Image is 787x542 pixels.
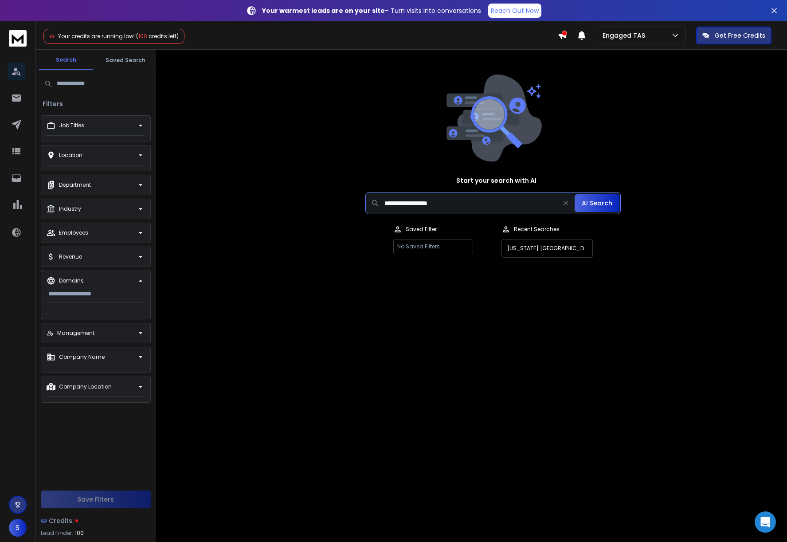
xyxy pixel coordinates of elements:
[59,122,84,129] p: Job Titles
[39,51,93,70] button: Search
[39,99,67,108] h3: Filters
[58,32,135,40] span: Your credits are running low!
[98,51,153,69] button: Saved Search
[75,530,84,537] span: 100
[696,27,771,44] button: Get Free Credits
[262,6,385,15] strong: Your warmest leads are on your site
[49,516,74,525] span: Credits:
[41,530,73,537] p: Lead Finder:
[9,519,27,537] button: S
[575,194,619,212] button: AI Search
[59,229,88,236] p: Employees
[755,511,776,533] div: Open Intercom Messenger
[59,353,105,361] p: Company Name
[488,4,541,18] a: Reach Out Now
[59,205,81,212] p: Industry
[603,31,649,40] p: Engaged TAS
[501,239,593,258] button: [US_STATE] [GEOGRAPHIC_DATA], Human Resources, Mining & Metals, Automotive, Aviation & Aerospace,...
[59,152,82,159] p: Location
[514,226,560,233] p: Recent Searches
[406,226,437,233] p: Saved Filter
[59,383,112,390] p: Company Location
[138,32,147,40] span: 100
[507,245,587,252] p: [US_STATE] [GEOGRAPHIC_DATA], Human Resources, Mining & Metals, Automotive, Aviation & Aerospace,...
[59,181,91,189] p: Department
[59,253,82,260] p: Revenue
[59,277,84,284] p: Domains
[41,512,151,530] a: Credits:
[444,75,542,162] img: image
[491,6,539,15] p: Reach Out Now
[456,176,536,185] h1: Start your search with AI
[136,32,179,40] span: ( credits left)
[262,6,481,15] p: – Turn visits into conversations
[9,30,27,47] img: logo
[715,31,765,40] p: Get Free Credits
[393,239,473,254] p: No Saved Filters
[57,330,94,337] p: Management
